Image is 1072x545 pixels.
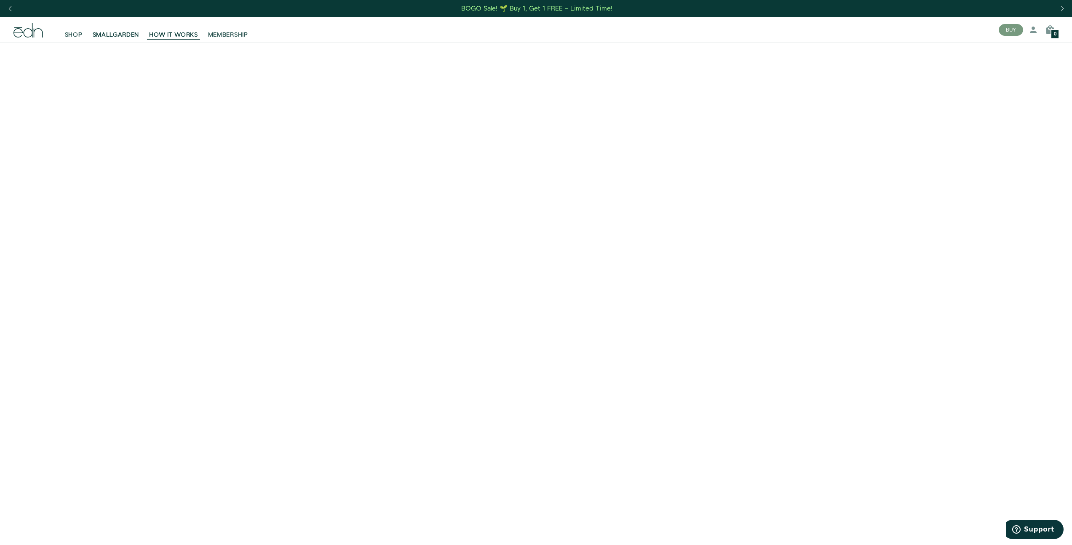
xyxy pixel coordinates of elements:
iframe: Opens a widget where you can find more information [1006,520,1064,541]
div: BOGO Sale! 🌱 Buy 1, Get 1 FREE – Limited Time! [461,4,612,13]
a: HOW IT WORKS [144,21,203,39]
span: 0 [1054,32,1056,37]
a: MEMBERSHIP [203,21,253,39]
a: BOGO Sale! 🌱 Buy 1, Get 1 FREE – Limited Time! [460,2,613,15]
span: SMALLGARDEN [93,31,139,39]
a: SMALLGARDEN [88,21,144,39]
span: HOW IT WORKS [149,31,198,39]
span: MEMBERSHIP [208,31,248,39]
span: SHOP [65,31,83,39]
a: SHOP [60,21,88,39]
button: BUY [999,24,1023,36]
